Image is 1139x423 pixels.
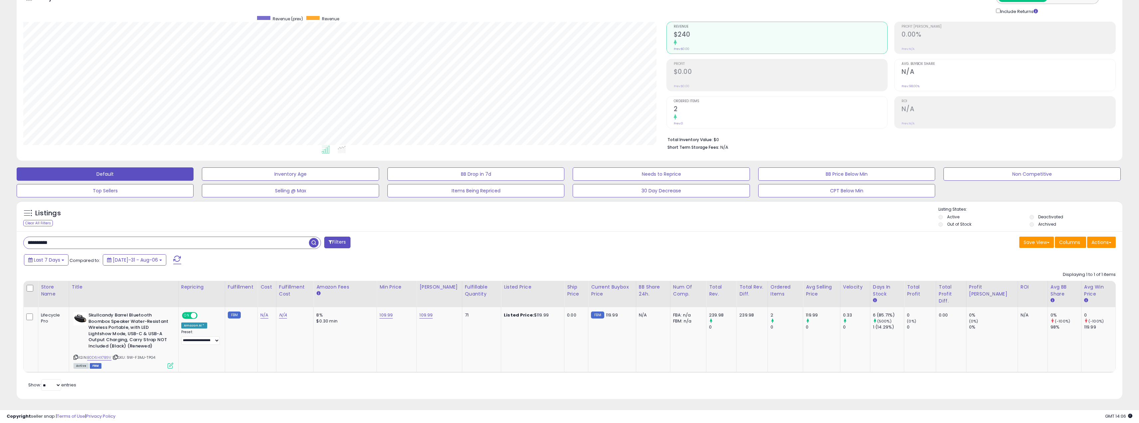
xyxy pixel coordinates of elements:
span: Columns [1059,239,1080,246]
button: BB Drop in 7d [387,167,564,181]
div: Velocity [843,284,867,291]
div: 239.98 [709,312,736,318]
div: Repricing [181,284,222,291]
span: Avg. Buybox Share [902,62,1115,66]
div: 239.98 [739,312,763,318]
div: Fulfillment Cost [279,284,311,298]
div: [PERSON_NAME] [419,284,459,291]
button: Actions [1087,237,1116,248]
span: Revenue [674,25,888,29]
b: Short Term Storage Fees: [667,144,719,150]
span: Revenue [322,16,339,22]
h2: 2 [674,105,888,114]
span: Ordered Items [674,100,888,103]
div: Fulfillment [228,284,255,291]
small: Days In Stock. [873,298,877,304]
div: 6 (85.71%) [873,312,904,318]
strong: Copyright [7,413,31,419]
label: Archived [1038,221,1056,227]
div: 2 [771,312,803,318]
div: N/A [639,312,665,318]
a: B0D6HX7B9V [87,355,111,360]
span: | SKU: 9W-F3MJ-TPG4 [112,355,155,360]
small: FBM [228,312,241,318]
li: $0 [667,135,1111,143]
div: 119.99 [806,312,840,318]
h2: $0.00 [674,68,888,77]
a: N/A [260,312,268,318]
span: ON [183,313,191,318]
div: Min Price [379,284,414,291]
small: Amazon Fees. [316,291,320,297]
div: 1 (14.29%) [873,324,904,330]
img: 31nWbQT-7JL._SL40_.jpg [73,312,87,325]
span: Revenue (prev) [273,16,303,22]
button: Needs to Reprice [573,167,750,181]
label: Active [947,214,959,220]
small: (500%) [877,318,892,324]
div: 0 [709,324,736,330]
b: Skullcandy Barrel Bluetooth Boombox Speaker Water-Resistant Wireless Portable, with LED Lightshow... [88,312,169,351]
small: Prev: N/A [902,47,915,51]
div: Amazon AI * [181,322,207,328]
span: ROI [902,100,1115,103]
span: FBM [90,363,102,369]
div: seller snap | | [7,413,115,420]
button: Selling @ Max [202,184,379,197]
small: FBM [591,312,604,318]
div: 119.99 [1084,324,1115,330]
button: [DATE]-31 - Aug-06 [103,254,166,266]
h2: 0.00% [902,31,1115,40]
div: Total Rev. Diff. [739,284,765,298]
div: Days In Stock [873,284,902,298]
small: Prev: 0 [674,121,683,125]
div: 0 [843,324,870,330]
div: ROI [1021,284,1045,291]
div: Ordered Items [771,284,800,298]
b: Total Inventory Value: [667,137,713,142]
div: Total Profit Diff. [939,284,963,305]
div: 98% [1051,324,1081,330]
div: Avg BB Share [1051,284,1078,298]
div: Num of Comp. [673,284,703,298]
div: 0.33 [843,312,870,318]
b: Listed Price: [504,312,534,318]
button: Inventory Age [202,167,379,181]
button: Save View [1019,237,1054,248]
span: OFF [197,313,207,318]
p: Listing States: [938,206,1122,213]
small: Prev: 98.00% [902,84,920,88]
h2: N/A [902,68,1115,77]
div: Fulfillable Quantity [465,284,498,298]
button: Last 7 Days [24,254,69,266]
div: Cost [260,284,273,291]
button: Top Sellers [17,184,194,197]
div: 0 [907,312,935,318]
div: Total Profit [907,284,933,298]
a: N/A [279,312,287,318]
span: 119.99 [606,312,618,318]
div: Preset: [181,330,220,345]
div: Current Buybox Price [591,284,633,298]
small: (-100%) [1088,318,1104,324]
label: Out of Stock [947,221,971,227]
a: Terms of Use [57,413,85,419]
div: $0.30 min [316,318,371,324]
div: Amazon Fees [316,284,374,291]
div: 0 [907,324,935,330]
div: Title [72,284,176,291]
button: Non Competitive [943,167,1120,181]
span: Profit [674,62,888,66]
div: FBA: n/a [673,312,701,318]
button: Default [17,167,194,181]
div: Ship Price [567,284,585,298]
button: Filters [324,237,350,248]
span: N/A [720,144,728,150]
div: $119.99 [504,312,559,318]
span: [DATE]-31 - Aug-06 [113,257,158,263]
div: Displaying 1 to 1 of 1 items [1063,272,1116,278]
div: Clear All Filters [23,220,53,226]
button: CPT Below Min [758,184,935,197]
span: Last 7 Days [34,257,60,263]
small: Prev: N/A [902,121,915,125]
